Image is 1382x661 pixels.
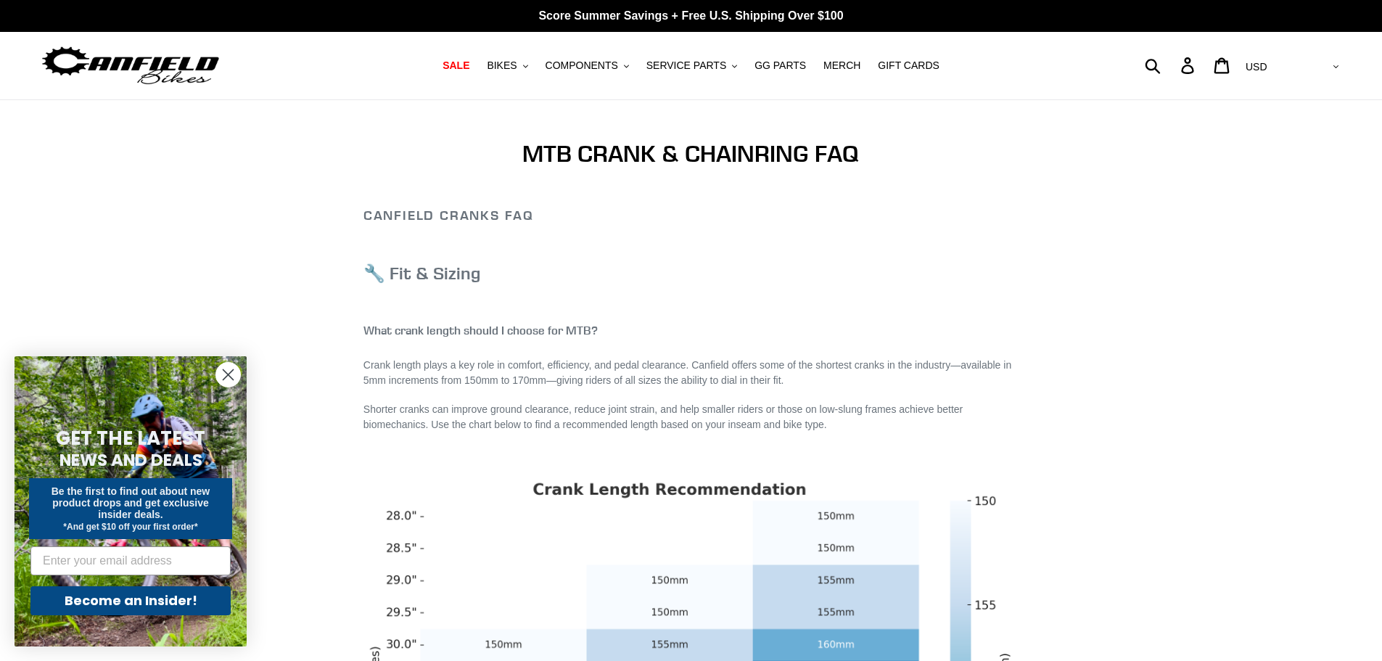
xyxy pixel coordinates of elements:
span: GIFT CARDS [878,59,939,72]
h4: What crank length should I choose for MTB? [363,324,1019,337]
a: GIFT CARDS [871,56,947,75]
button: COMPONENTS [538,56,636,75]
a: GG PARTS [747,56,813,75]
input: Search [1153,49,1190,81]
span: *And get $10 off your first order* [63,522,197,532]
span: SALE [443,59,469,72]
a: MERCH [816,56,868,75]
span: GET THE LATEST [56,425,205,451]
button: Close dialog [215,362,241,387]
span: GG PARTS [754,59,806,72]
span: MERCH [823,59,860,72]
h1: MTB CRANK & CHAINRING FAQ [363,140,1019,168]
span: COMPONENTS [546,59,618,72]
span: NEWS AND DEALS [59,448,202,472]
img: Canfield Bikes [40,43,221,89]
span: Be the first to find out about new product drops and get exclusive insider deals. [52,485,210,520]
button: SERVICE PARTS [639,56,744,75]
input: Enter your email address [30,546,231,575]
button: BIKES [480,56,535,75]
a: SALE [435,56,477,75]
p: Crank length plays a key role in comfort, efficiency, and pedal clearance. Canfield offers some o... [363,358,1019,388]
span: BIKES [487,59,517,72]
p: Shorter cranks can improve ground clearance, reduce joint strain, and help smaller riders or thos... [363,402,1019,432]
h2: Canfield Cranks FAQ [363,208,1019,223]
span: SERVICE PARTS [646,59,726,72]
button: Become an Insider! [30,586,231,615]
h3: 🔧 Fit & Sizing [363,263,1019,284]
